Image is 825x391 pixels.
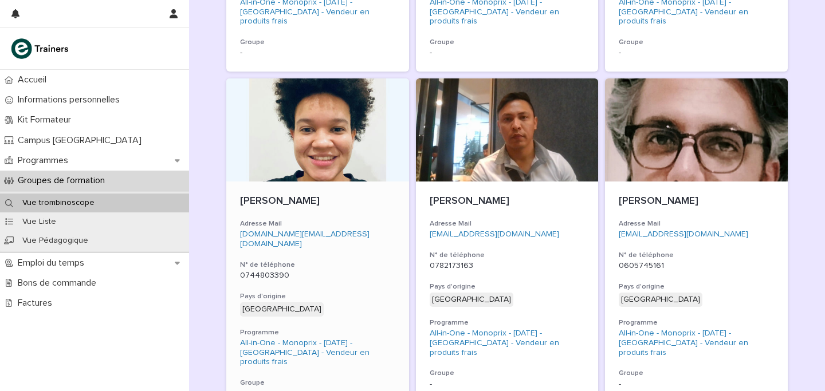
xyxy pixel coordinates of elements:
p: - [430,380,585,389]
div: [GEOGRAPHIC_DATA] [240,302,324,317]
p: 0782173163 [430,261,585,271]
h3: Pays d'origine [430,282,585,291]
p: Campus [GEOGRAPHIC_DATA] [13,135,151,146]
p: Vue trombinoscope [13,198,104,208]
a: All-in-One - Monoprix - [DATE] - [GEOGRAPHIC_DATA] - Vendeur en produits frais [619,329,774,357]
p: [PERSON_NAME] [240,195,395,208]
p: Groupes de formation [13,175,114,186]
h3: Groupe [430,369,585,378]
p: Accueil [13,74,56,85]
p: Emploi du temps [13,258,93,268]
h3: Programme [619,318,774,327]
p: 0744803390 [240,271,395,281]
h3: Programme [430,318,585,327]
p: - [430,48,585,58]
p: - [619,48,774,58]
p: 0605745161 [619,261,774,271]
p: Vue Pédagogique [13,236,97,246]
p: Programmes [13,155,77,166]
p: - [619,380,774,389]
h3: Adresse Mail [619,219,774,228]
h3: Programme [240,328,395,337]
p: Factures [13,298,61,309]
a: [DOMAIN_NAME][EMAIL_ADDRESS][DOMAIN_NAME] [240,230,370,248]
a: All-in-One - Monoprix - [DATE] - [GEOGRAPHIC_DATA] - Vendeur en produits frais [240,338,395,367]
h3: Groupe [240,378,395,388]
h3: N° de téléphone [430,251,585,260]
p: Informations personnelles [13,94,129,105]
a: [EMAIL_ADDRESS][DOMAIN_NAME] [430,230,559,238]
h3: Groupe [430,38,585,47]
a: [EMAIL_ADDRESS][DOMAIN_NAME] [619,230,748,238]
img: K0CqGN7SDeD6s4JG8KQk [9,37,72,60]
h3: N° de téléphone [619,251,774,260]
h3: Pays d'origine [240,292,395,301]
h3: Adresse Mail [240,219,395,228]
h3: Groupe [619,38,774,47]
p: [PERSON_NAME] [619,195,774,208]
h3: Groupe [240,38,395,47]
p: Vue Liste [13,217,65,227]
div: [GEOGRAPHIC_DATA] [430,293,513,307]
h3: Adresse Mail [430,219,585,228]
h3: Pays d'origine [619,282,774,291]
a: All-in-One - Monoprix - [DATE] - [GEOGRAPHIC_DATA] - Vendeur en produits frais [430,329,585,357]
p: [PERSON_NAME] [430,195,585,208]
p: - [240,48,395,58]
h3: Groupe [619,369,774,378]
p: Kit Formateur [13,114,80,125]
p: Bons de commande [13,278,105,289]
h3: N° de téléphone [240,260,395,270]
div: [GEOGRAPHIC_DATA] [619,293,702,307]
